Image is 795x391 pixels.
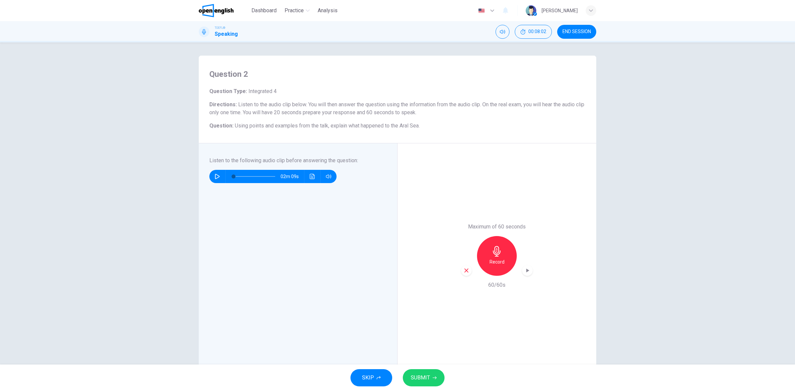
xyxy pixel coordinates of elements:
[496,25,509,39] div: Mute
[282,5,312,17] button: Practice
[247,88,277,94] span: Integrated 4
[209,101,586,117] h6: Directions :
[403,369,445,386] button: SUBMIT
[477,8,486,13] img: en
[318,7,338,15] span: Analysis
[209,157,379,165] h6: Listen to the following audio clip before answering the question :
[515,25,552,39] div: Hide
[209,87,586,95] h6: Question Type :
[557,25,596,39] button: END SESSION
[215,30,238,38] h1: Speaking
[249,5,279,17] button: Dashboard
[209,69,586,79] h4: Question 2
[490,258,504,266] h6: Record
[526,5,536,16] img: Profile picture
[307,170,318,183] button: Click to see the audio transcription
[477,236,517,276] button: Record
[350,369,392,386] button: SKIP
[215,25,225,30] span: TOEFL®
[362,373,374,382] span: SKIP
[528,29,546,34] span: 00:08:02
[562,29,591,34] span: END SESSION
[542,7,578,15] div: [PERSON_NAME]
[235,122,420,129] span: Using points and examples from the talk, explain what happened to the Aral Sea.
[515,25,552,39] button: 00:08:02
[251,7,277,15] span: Dashboard
[488,281,505,289] h6: 60/60s
[199,4,249,17] a: OpenEnglish logo
[209,122,586,130] h6: Question :
[285,7,304,15] span: Practice
[281,170,304,183] span: 02m 09s
[315,5,340,17] button: Analysis
[199,4,234,17] img: OpenEnglish logo
[468,223,526,231] h6: Maximum of 60 seconds
[411,373,430,382] span: SUBMIT
[209,101,584,116] span: Listen to the audio clip below. You will then answer the question using the information from the ...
